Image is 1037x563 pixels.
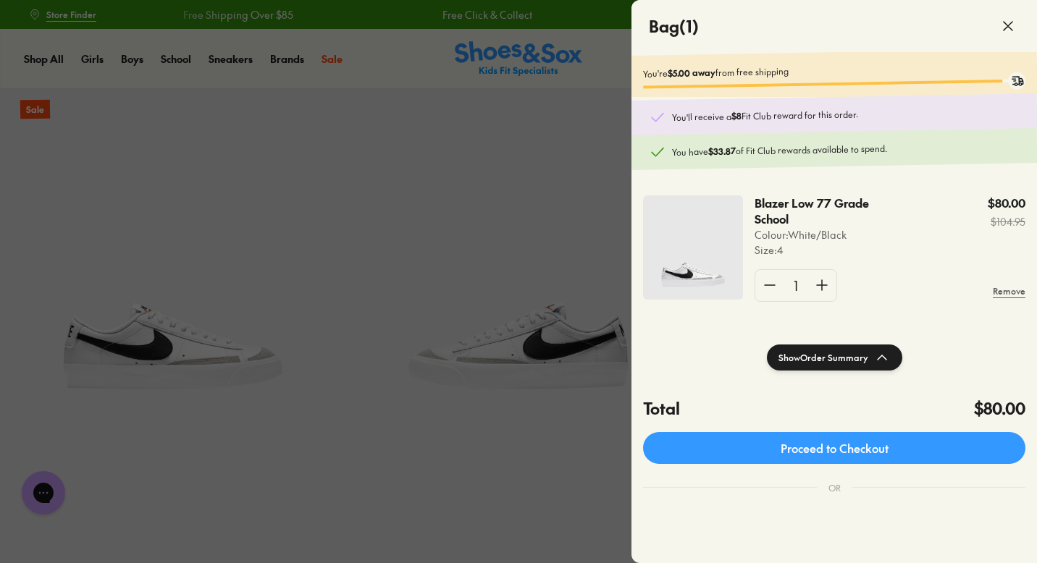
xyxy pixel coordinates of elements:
[767,344,902,371] button: ShowOrder Summary
[643,195,743,300] img: 5_dae3f2b8-585e-4c9f-9eeb-6e3ba59d5085.jpg
[643,432,1025,464] a: Proceed to Checkout
[643,60,1025,80] p: You're from free shipping
[755,227,906,242] p: Colour: White/Black
[755,195,876,227] p: Blazer Low 77 Grade School
[731,110,742,122] b: $8
[755,242,906,258] p: Size : 4
[988,195,1025,211] p: $80.00
[974,397,1025,420] h4: $80.00
[668,67,715,79] b: $5.00 away
[817,470,852,506] div: OR
[672,105,1020,124] p: You'll receive a Fit Club reward for this order.
[643,523,1025,562] iframe: PayPal-paypal
[988,214,1025,229] s: $104.95
[643,397,680,420] h4: Total
[7,5,51,48] button: Gorgias live chat
[708,145,736,157] b: $33.87
[672,140,1020,158] p: You have of Fit Club rewards available to spend.
[649,14,699,38] h4: Bag ( 1 )
[784,270,807,301] div: 1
